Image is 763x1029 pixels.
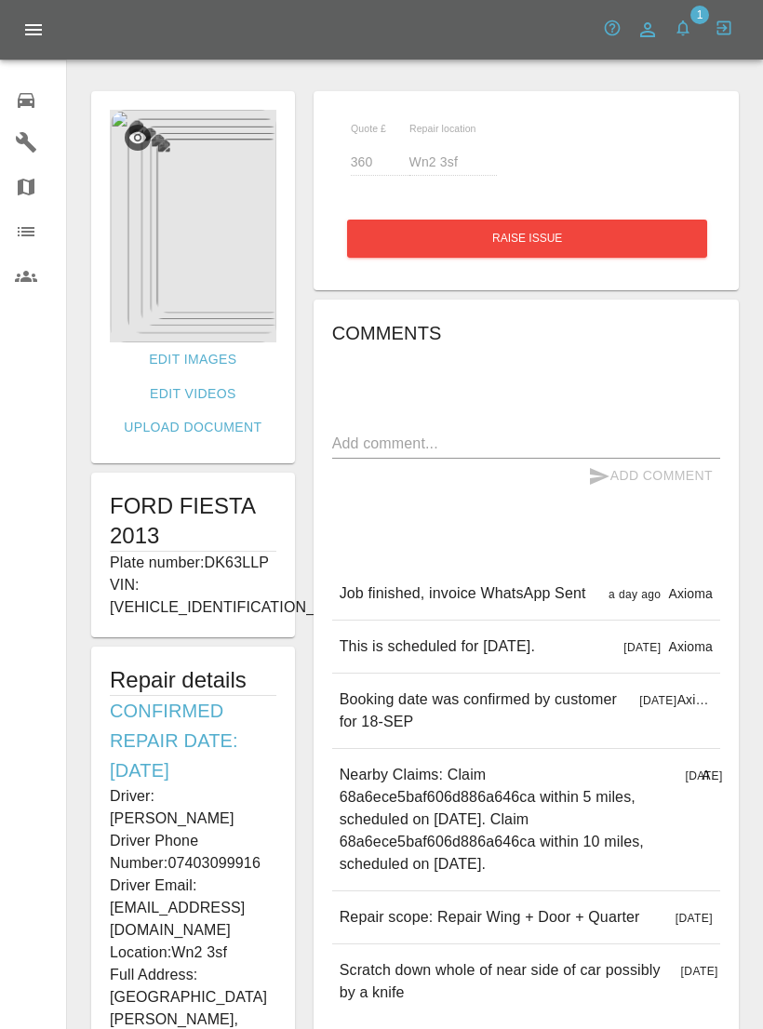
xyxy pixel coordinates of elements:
p: Plate number: DK63LLP [110,552,276,574]
h6: Confirmed Repair Date: [DATE] [110,696,276,785]
img: c8c0abc0-31ac-4ced-aad2-87cbd73ebb86 [110,110,276,342]
h1: FORD FIESTA 2013 [110,491,276,551]
span: [DATE] [686,769,723,782]
span: [DATE] [623,641,661,654]
span: Repair location [409,123,476,134]
p: Axioma [677,690,713,709]
p: Driver Phone Number: 07403099916 [110,830,276,875]
a: Edit Images [141,342,244,377]
h5: Repair details [110,665,276,695]
p: Location: Wn2 3sf [110,942,276,964]
p: Repair scope: Repair Wing + Door + Quarter [340,906,640,929]
p: Booking date was confirmed by customer for 18-SEP [340,688,633,733]
a: Edit Videos [142,377,244,411]
p: VIN: [VEHICLE_IDENTIFICATION_NUMBER] [110,574,276,619]
button: Open drawer [11,7,56,52]
span: a day ago [609,588,661,601]
p: Job finished, invoice WhatsApp Sent [340,582,586,605]
span: [DATE] [676,912,713,925]
p: Driver Email: [EMAIL_ADDRESS][DOMAIN_NAME] [110,875,276,942]
span: [DATE] [681,965,718,978]
button: Raise issue [347,220,707,258]
span: 1 [690,6,709,24]
a: Upload Document [116,410,269,445]
p: This is scheduled for [DATE]. [340,635,535,658]
p: Driver: [PERSON_NAME] [110,785,276,830]
p: Scratch down whole of near side of car possibly by a knife [340,959,674,1004]
p: Axioma [668,584,713,603]
p: Nearby Claims: Claim 68a6ece5baf606d886a646ca within 5 miles, scheduled on [DATE]. Claim 68a6ece5... [340,764,678,875]
span: Quote £ [351,123,386,134]
h6: Comments [332,318,720,348]
span: [DATE] [639,694,676,707]
p: Axioma [702,766,713,784]
p: Axioma [668,637,713,656]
